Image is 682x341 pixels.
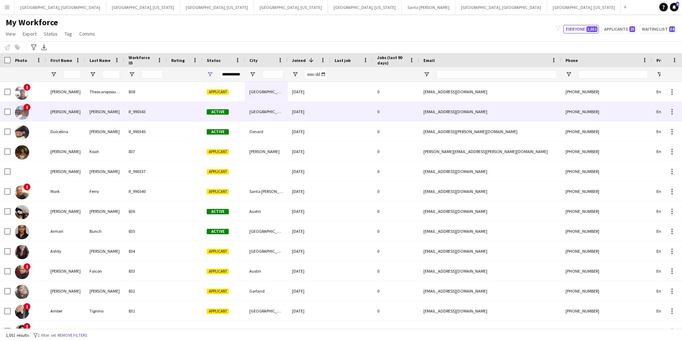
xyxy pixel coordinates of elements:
button: Open Filter Menu [207,71,213,78]
div: [PERSON_NAME] [245,142,288,161]
a: Comms [76,29,98,38]
span: Active [207,129,229,135]
div: [PERSON_NAME] [46,142,85,161]
img: Elizabeth Koah [15,145,29,159]
div: [EMAIL_ADDRESS][DOMAIN_NAME] [419,281,561,301]
button: Remove filters [56,331,88,339]
span: 8 [676,2,679,6]
input: Email Filter Input [436,70,557,79]
span: 34 [669,26,675,32]
div: [EMAIL_ADDRESS][DOMAIN_NAME] [419,182,561,201]
span: Rating [171,58,185,63]
div: [PHONE_NUMBER] [561,82,652,101]
button: [GEOGRAPHIC_DATA], [GEOGRAPHIC_DATA] [455,0,547,14]
div: [EMAIL_ADDRESS][DOMAIN_NAME] [419,301,561,321]
div: [PERSON_NAME] [46,201,85,221]
div: Tignino [85,301,124,321]
div: 832 [124,281,167,301]
img: Norberto Falcon [15,265,29,279]
div: Ferro [85,182,124,201]
span: ! [23,263,31,270]
div: [GEOGRAPHIC_DATA][PERSON_NAME] [245,241,288,261]
span: Comms [79,31,95,37]
button: [GEOGRAPHIC_DATA], [US_STATE] [328,0,402,14]
img: Tashara Lee [15,285,29,299]
button: Open Filter Menu [249,71,256,78]
span: ! [23,104,31,111]
div: 0 [373,301,419,321]
div: 0 [373,321,419,341]
div: [EMAIL_ADDRESS][DOMAIN_NAME] [419,221,561,241]
span: ! [23,323,31,330]
div: [PERSON_NAME][EMAIL_ADDRESS][PERSON_NAME][DOMAIN_NAME] [419,142,561,161]
div: [PHONE_NUMBER] [561,142,652,161]
div: [GEOGRAPHIC_DATA] [245,221,288,241]
span: First Name [50,58,72,63]
app-action-btn: Advanced filters [29,43,38,52]
div: 830 [124,321,167,341]
div: Bunch [85,221,124,241]
div: [EMAIL_ADDRESS][DOMAIN_NAME] [419,162,561,181]
div: [EMAIL_ADDRESS][PERSON_NAME][DOMAIN_NAME] [419,122,561,141]
input: Joined Filter Input [305,70,326,79]
div: 0 [373,201,419,221]
div: [EMAIL_ADDRESS][DOMAIN_NAME] [419,201,561,221]
span: Applicant [207,249,229,254]
div: [PERSON_NAME] [46,321,85,341]
div: [GEOGRAPHIC_DATA] [245,102,288,121]
span: Applicant [207,149,229,154]
div: Koah [85,142,124,161]
input: Workforce ID Filter Input [141,70,163,79]
div: 838 [124,82,167,101]
span: My Workforce [6,17,58,28]
div: Austin [245,261,288,281]
div: lf_990337 [124,162,167,181]
div: [PHONE_NUMBER] [561,301,652,321]
div: [PERSON_NAME] [85,201,124,221]
div: lf_990343 [124,102,167,121]
div: [PHONE_NUMBER] [561,241,652,261]
span: Status [207,58,221,63]
span: Applicant [207,169,229,174]
div: [DATE] [288,142,330,161]
button: [GEOGRAPHIC_DATA], [GEOGRAPHIC_DATA] [15,0,106,14]
img: Armari Bunch [15,225,29,239]
div: Santa [PERSON_NAME] [245,182,288,201]
div: [DATE] [288,301,330,321]
div: Armari [46,221,85,241]
div: 0 [373,162,419,181]
a: Tag [62,29,75,38]
img: Mark Ferro [15,185,29,199]
div: Austin [245,201,288,221]
div: [PHONE_NUMBER] [561,201,652,221]
div: [PERSON_NAME] [85,281,124,301]
span: ! [23,183,31,190]
button: Open Filter Menu [90,71,96,78]
button: Open Filter Menu [292,71,298,78]
button: [GEOGRAPHIC_DATA], [US_STATE] [254,0,328,14]
div: Falcon [85,261,124,281]
input: Last Name Filter Input [102,70,120,79]
img: andrew Theocaropooulos [15,85,29,100]
div: Mark [46,182,85,201]
div: [DATE] [288,82,330,101]
div: [PERSON_NAME] [85,241,124,261]
div: Dulcelina [46,122,85,141]
div: [PHONE_NUMBER] [561,321,652,341]
div: Austin [245,321,288,341]
input: City Filter Input [262,70,283,79]
span: Status [44,31,58,37]
div: Fair [85,321,124,341]
span: 1,051 [586,26,597,32]
button: Open Filter Menu [565,71,572,78]
div: 0 [373,281,419,301]
div: [EMAIL_ADDRESS][DOMAIN_NAME] [419,82,561,101]
div: 835 [124,221,167,241]
div: 0 [373,182,419,201]
img: David Melendez [15,105,29,120]
div: 0 [373,221,419,241]
div: [DATE] [288,261,330,281]
span: View [6,31,16,37]
button: [GEOGRAPHIC_DATA], [US_STATE] [547,0,621,14]
div: [PERSON_NAME] [46,162,85,181]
